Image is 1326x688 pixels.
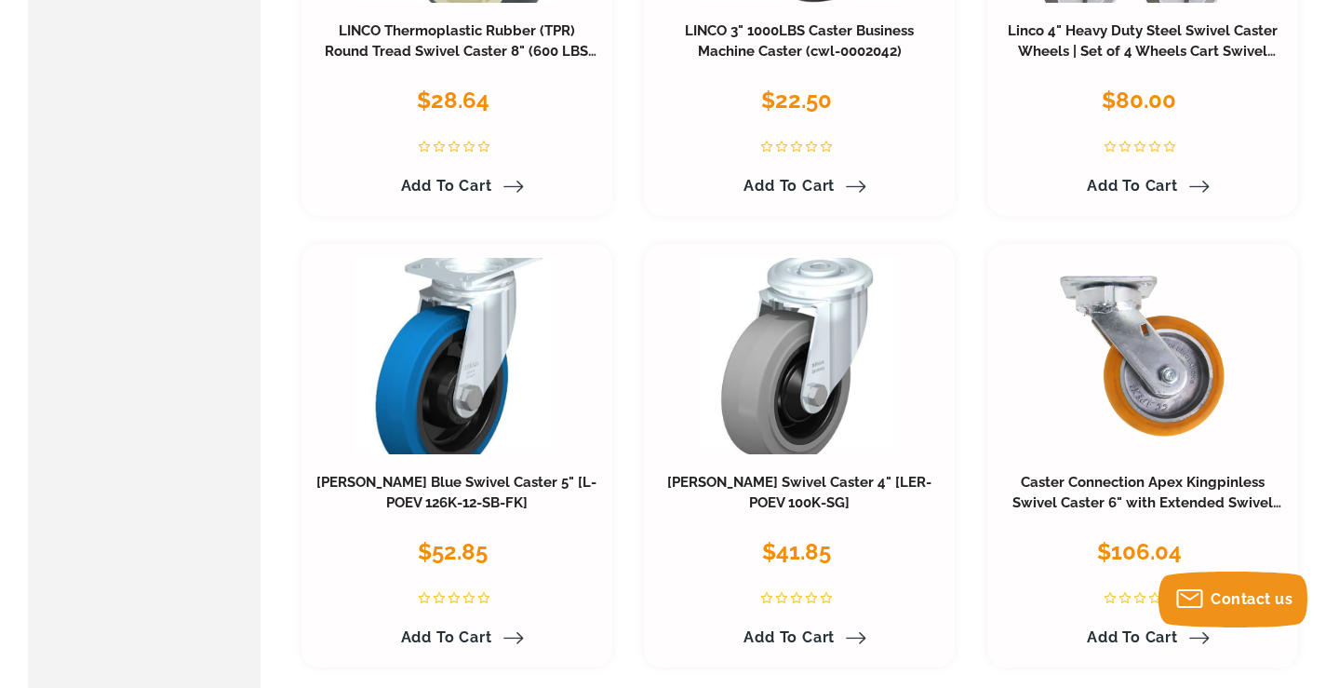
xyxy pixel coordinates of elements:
a: [PERSON_NAME] Blue Swivel Caster 5" [L-POEV 126K-12-SB-FK] [316,474,596,511]
a: LINCO 3" 1000LBS Caster Business Machine Caster (cwl-0002042) [685,22,914,60]
button: Contact us [1159,572,1307,627]
span: $22.50 [761,87,832,114]
a: Add to Cart [732,170,866,202]
span: Add to Cart [401,177,492,195]
a: Add to Cart [390,170,524,202]
a: Add to Cart [390,622,524,654]
span: Add to Cart [401,628,492,646]
span: Add to Cart [1087,177,1178,195]
span: $80.00 [1102,87,1176,114]
a: LINCO Thermoplastic Rubber (TPR) Round Tread Swivel Caster 8" (600 LBS Cap) [325,22,596,80]
a: Add to Cart [1076,622,1210,654]
a: [PERSON_NAME] Swivel Caster 4" [LER-POEV 100K-SG] [667,474,931,511]
a: Add to Cart [1076,170,1210,202]
span: $52.85 [418,538,488,565]
span: $41.85 [762,538,831,565]
span: Contact us [1211,590,1293,608]
span: $106.04 [1097,538,1182,565]
span: Add to Cart [1087,628,1178,646]
span: Add to Cart [743,177,835,195]
a: Linco 4" Heavy Duty Steel Swivel Caster Wheels | Set of 4 Wheels Cart Swivel Casters with Cast Ir... [1008,22,1278,100]
a: Caster Connection Apex Kingpinless Swivel Caster 6" with Extended Swivel Lead [1012,474,1281,532]
span: $28.64 [417,87,489,114]
a: Add to Cart [732,622,866,654]
span: Add to Cart [743,628,835,646]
